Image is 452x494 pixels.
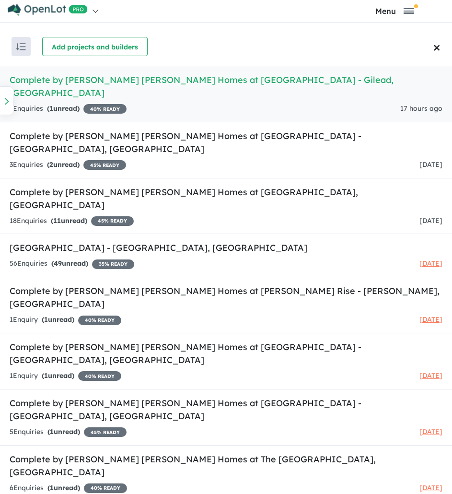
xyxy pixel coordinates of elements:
div: 5 Enquir ies [10,426,127,438]
span: 1 [49,104,53,113]
span: 11 [53,216,61,225]
span: 1 [50,483,54,492]
span: [DATE] [419,160,442,169]
strong: ( unread) [47,160,80,169]
div: 3 Enquir ies [10,103,127,115]
strong: ( unread) [51,216,87,225]
strong: ( unread) [42,315,74,324]
strong: ( unread) [47,104,80,113]
h5: Complete by [PERSON_NAME] [PERSON_NAME] Homes at [GEOGRAPHIC_DATA] , [GEOGRAPHIC_DATA] [10,186,442,212]
div: 3 Enquir ies [10,159,126,171]
span: × [433,35,440,59]
span: 1 [44,315,48,324]
h5: Complete by [PERSON_NAME] [PERSON_NAME] Homes at The [GEOGRAPHIC_DATA] , [GEOGRAPHIC_DATA] [10,453,442,479]
div: 18 Enquir ies [10,215,134,227]
span: 35 % READY [92,259,134,269]
span: 1 [44,371,48,380]
div: 56 Enquir ies [10,258,134,270]
h5: Complete by [PERSON_NAME] [PERSON_NAME] Homes at [GEOGRAPHIC_DATA] - Gilead , [GEOGRAPHIC_DATA] [10,73,442,99]
span: 49 [54,259,62,268]
h5: Complete by [PERSON_NAME] [PERSON_NAME] Homes at [PERSON_NAME] Rise - [PERSON_NAME] , [GEOGRAPHIC... [10,284,442,310]
strong: ( unread) [47,427,80,436]
h5: Complete by [PERSON_NAME] [PERSON_NAME] Homes at [GEOGRAPHIC_DATA] - [GEOGRAPHIC_DATA] , [GEOGRAP... [10,397,442,423]
button: Add projects and builders [42,37,148,56]
span: 40 % READY [78,371,121,381]
span: 1 [50,427,54,436]
span: [DATE] [419,427,442,436]
button: Toggle navigation [340,6,450,15]
span: 2 [49,160,53,169]
span: 40 % READY [83,104,127,114]
span: [DATE] [419,371,442,380]
span: [DATE] [419,483,442,492]
span: [DATE] [419,315,442,324]
h5: [GEOGRAPHIC_DATA] - [GEOGRAPHIC_DATA] , [GEOGRAPHIC_DATA] [10,241,442,254]
h5: Complete by [PERSON_NAME] [PERSON_NAME] Homes at [GEOGRAPHIC_DATA] - [GEOGRAPHIC_DATA] , [GEOGRAP... [10,129,442,155]
strong: ( unread) [42,371,74,380]
strong: ( unread) [47,483,80,492]
span: [DATE] [419,259,442,268]
div: 1 Enquir y [10,370,121,382]
span: 45 % READY [91,216,134,226]
img: Openlot PRO Logo White [8,4,88,16]
div: 6 Enquir ies [10,482,127,494]
div: 1 Enquir y [10,314,121,326]
span: 40 % READY [78,316,121,325]
h5: Complete by [PERSON_NAME] [PERSON_NAME] Homes at [GEOGRAPHIC_DATA] - [GEOGRAPHIC_DATA] , [GEOGRAP... [10,341,442,366]
span: 45 % READY [83,160,126,170]
span: 45 % READY [84,427,127,437]
span: 40 % READY [84,483,127,493]
span: [DATE] [419,216,442,225]
strong: ( unread) [51,259,88,268]
span: 17 hours ago [400,104,442,113]
img: sort.svg [16,43,26,50]
button: Close [430,27,452,66]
